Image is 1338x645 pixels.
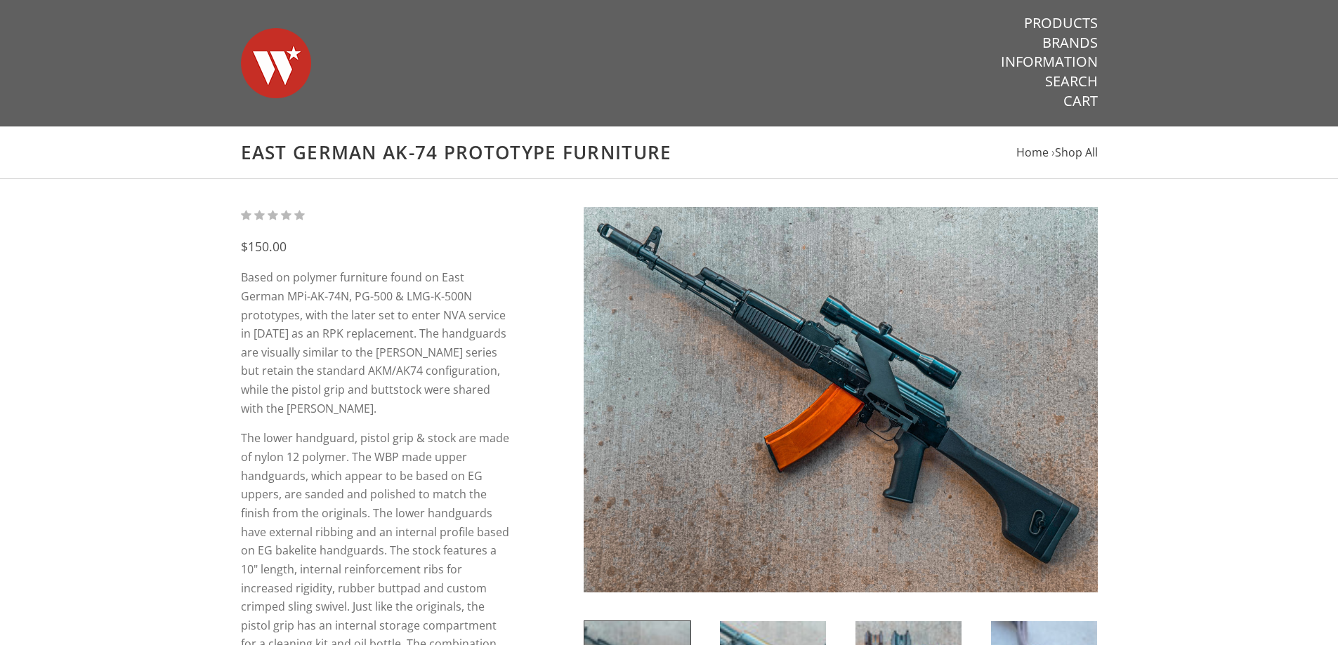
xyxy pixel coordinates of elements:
a: Information [1001,53,1098,71]
a: Cart [1063,92,1098,110]
span: $150.00 [241,238,287,255]
a: Home [1016,145,1049,160]
img: East German AK-74 Prototype Furniture [584,207,1098,592]
h1: East German AK-74 Prototype Furniture [241,141,1098,164]
a: Brands [1042,34,1098,52]
a: Products [1024,14,1098,32]
img: Warsaw Wood Co. [241,14,311,112]
p: Based on polymer furniture found on East German MPi-AK-74N, PG-500 & LMG-K-500N prototypes, with ... [241,268,510,418]
a: Search [1045,72,1098,91]
a: Shop All [1055,145,1098,160]
li: › [1051,143,1098,162]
